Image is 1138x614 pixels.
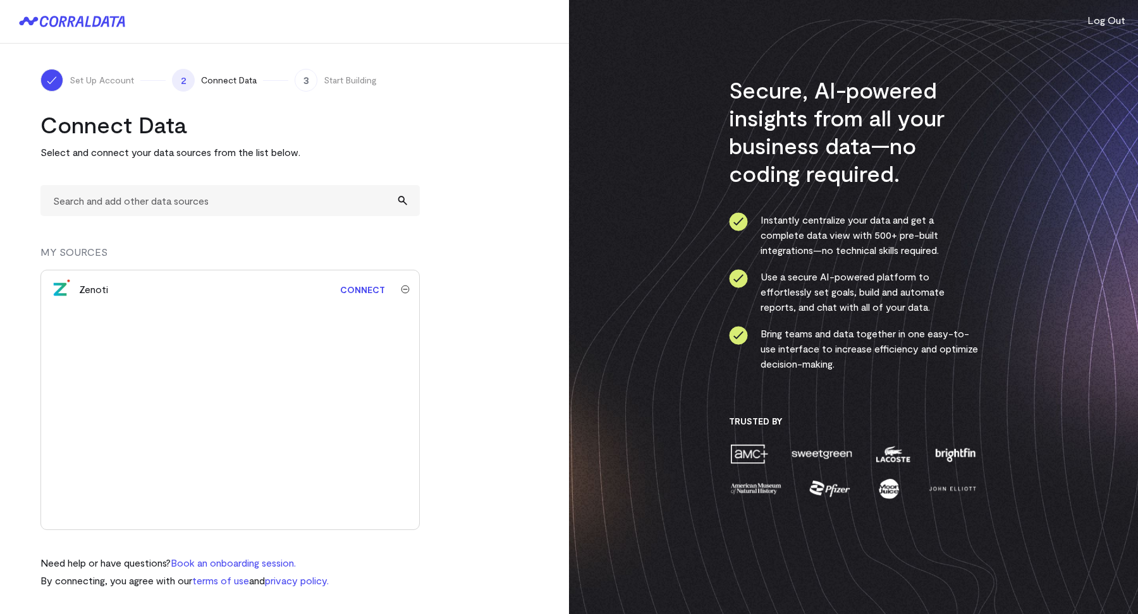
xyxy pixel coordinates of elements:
img: ico-check-white-5ff98cb1.svg [46,74,58,87]
input: Search and add other data sources [40,185,420,216]
img: ico-check-circle-4b19435c.svg [729,269,748,288]
p: Select and connect your data sources from the list below. [40,145,420,160]
span: Start Building [324,74,377,87]
span: Set Up Account [70,74,134,87]
img: ico-check-circle-4b19435c.svg [729,326,748,345]
a: privacy policy. [265,574,329,586]
img: trash-40e54a27.svg [401,285,410,294]
img: sweetgreen-1d1fb32c.png [790,443,853,465]
li: Bring teams and data together in one easy-to-use interface to increase efficiency and optimize de... [729,326,979,371]
img: moon-juice-c312e729.png [876,478,902,500]
img: pfizer-e137f5fc.png [808,478,852,500]
img: amc-0b11a8f1.png [729,443,769,465]
li: Instantly centralize your data and get a complete data view with 500+ pre-built integrations—no t... [729,212,979,258]
li: Use a secure AI-powered platform to effortlessly set goals, build and automate reports, and chat ... [729,269,979,315]
a: terms of use [192,574,249,586]
span: 2 [172,69,195,92]
p: Need help or have questions? [40,555,329,570]
span: 3 [295,69,317,92]
div: Zenoti [79,282,108,297]
button: Log Out [1087,13,1125,28]
img: john-elliott-25751c40.png [927,478,978,500]
h3: Trusted By [729,416,979,427]
img: amnh-5afada46.png [729,478,783,500]
a: Book an onboarding session. [171,557,296,569]
div: MY SOURCES [40,244,420,270]
img: brightfin-a251e171.png [933,443,978,465]
img: lacoste-7a6b0538.png [874,443,912,465]
h2: Connect Data [40,111,420,138]
span: Connect Data [201,74,257,87]
a: Connect [334,278,391,301]
img: zenoti-2086f9c1.png [50,279,70,299]
img: ico-check-circle-4b19435c.svg [729,212,748,231]
h3: Secure, AI-powered insights from all your business data—no coding required. [729,76,979,187]
p: By connecting, you agree with our and [40,573,329,588]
